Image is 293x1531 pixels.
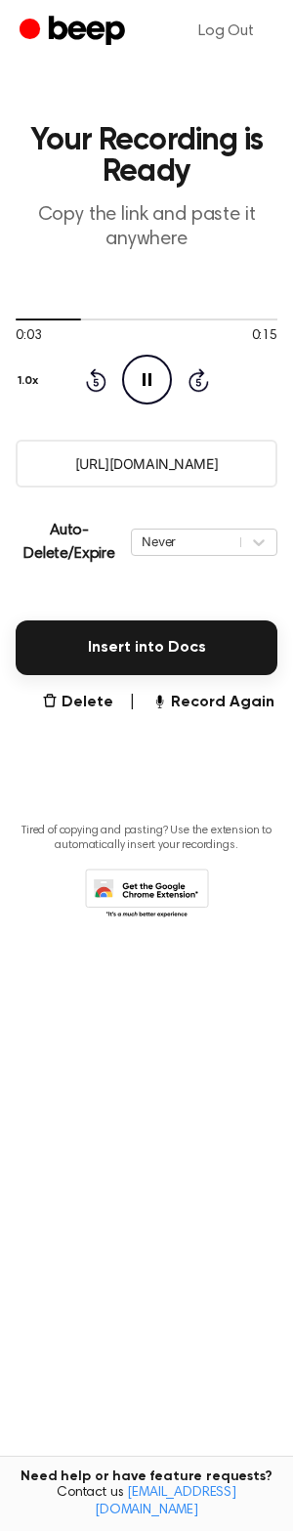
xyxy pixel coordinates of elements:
button: Record Again [151,691,274,714]
p: Tired of copying and pasting? Use the extension to automatically insert your recordings. [16,824,277,853]
span: 0:15 [252,326,277,347]
button: Delete [42,691,113,714]
p: Auto-Delete/Expire [16,519,123,566]
button: 1.0x [16,364,46,398]
a: [EMAIL_ADDRESS][DOMAIN_NAME] [95,1486,236,1517]
h1: Your Recording is Ready [16,125,277,188]
span: 0:03 [16,326,41,347]
a: Beep [20,13,130,51]
span: Contact us [12,1485,281,1519]
div: Never [142,532,230,551]
span: | [129,691,136,714]
button: Insert into Docs [16,620,277,675]
p: Copy the link and paste it anywhere [16,203,277,252]
a: Log Out [179,8,273,55]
